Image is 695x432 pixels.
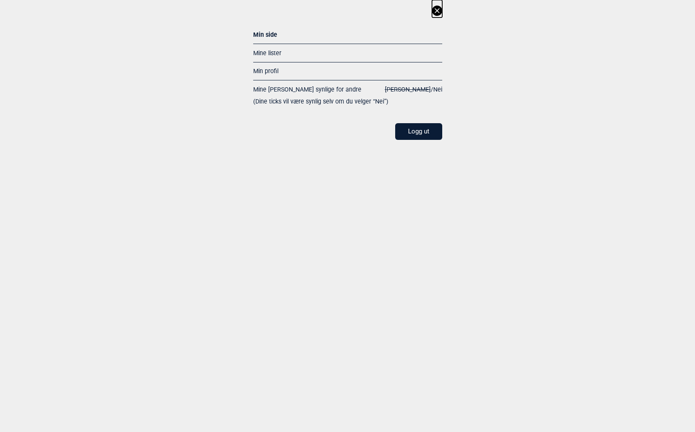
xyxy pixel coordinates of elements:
span: Mine [PERSON_NAME] synlige for andre [253,83,361,96]
a: Min profil [253,68,278,74]
span: / [385,83,442,96]
span: (Dine ticks vil være synlig selv om du velger “Nei”) [253,95,442,108]
button: Logg ut [395,123,442,140]
span: Nei [433,86,442,93]
span: [PERSON_NAME] [385,86,431,93]
a: Mine lister [253,50,281,56]
div: Min side [253,29,442,44]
